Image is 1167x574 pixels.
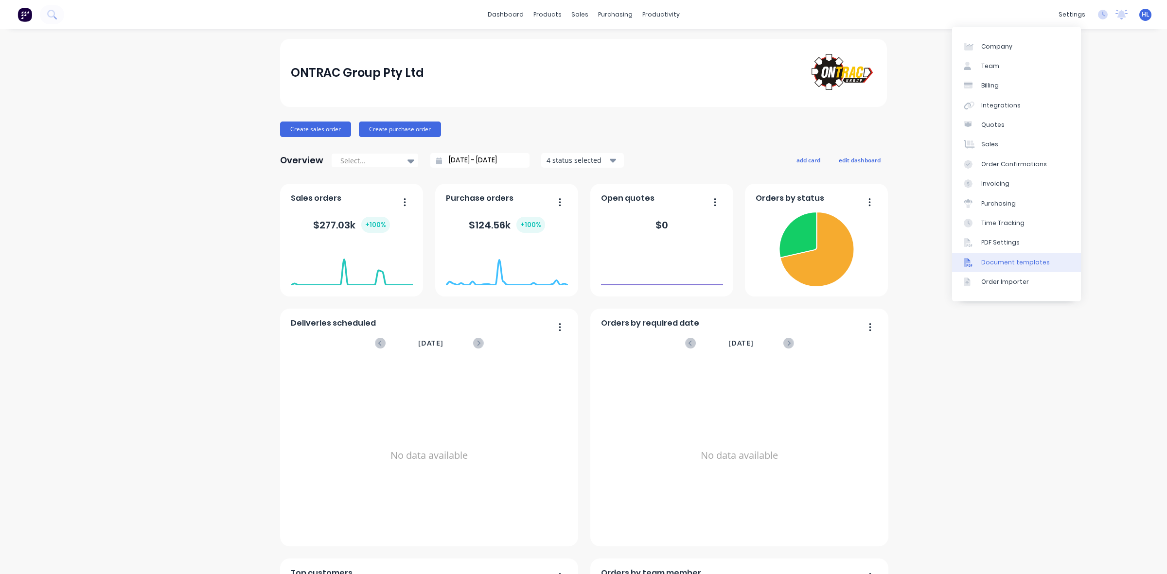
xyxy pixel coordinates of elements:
span: Orders by required date [601,317,699,329]
div: $ 0 [655,218,668,232]
div: + 100 % [516,217,545,233]
div: sales [566,7,593,22]
div: Billing [981,81,999,90]
img: ONTRAC Group Pty Ltd [808,51,876,95]
div: $ 277.03k [313,217,390,233]
div: Purchasing [981,199,1016,208]
span: [DATE] [418,338,443,348]
button: Create purchase order [359,122,441,137]
span: HL [1142,10,1149,19]
div: productivity [637,7,685,22]
span: [DATE] [728,338,754,348]
div: purchasing [593,7,637,22]
button: Create sales order [280,122,351,137]
div: ONTRAC Group Pty Ltd [291,63,424,83]
span: Sales orders [291,192,341,204]
div: settings [1054,7,1090,22]
span: Open quotes [601,192,654,204]
div: Invoicing [981,179,1009,188]
a: Sales [952,135,1081,154]
div: Time Tracking [981,219,1025,227]
div: Team [981,62,999,70]
div: No data available [291,361,568,550]
a: Billing [952,76,1081,95]
a: dashboard [483,7,529,22]
div: Company [981,42,1012,51]
a: Invoicing [952,174,1081,193]
button: 4 status selected [541,153,624,168]
div: No data available [601,361,878,550]
div: Document templates [981,258,1050,267]
div: 4 status selected [547,155,608,165]
button: add card [790,154,827,166]
span: Purchase orders [446,192,513,204]
div: PDF Settings [981,238,1020,247]
div: + 100 % [361,217,390,233]
div: $ 124.56k [469,217,545,233]
div: Sales [981,140,998,149]
button: edit dashboard [832,154,887,166]
a: PDF Settings [952,233,1081,252]
div: Order Confirmations [981,160,1047,169]
a: Quotes [952,115,1081,135]
div: Integrations [981,101,1021,110]
div: products [529,7,566,22]
a: Document templates [952,253,1081,272]
a: Purchasing [952,193,1081,213]
a: Order Confirmations [952,155,1081,174]
a: Company [952,36,1081,56]
div: Overview [280,151,323,170]
a: Order Importer [952,272,1081,292]
a: Integrations [952,96,1081,115]
span: Orders by status [756,192,824,204]
div: Quotes [981,121,1005,129]
a: Time Tracking [952,213,1081,233]
a: Team [952,56,1081,76]
div: Order Importer [981,278,1029,286]
img: Factory [18,7,32,22]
